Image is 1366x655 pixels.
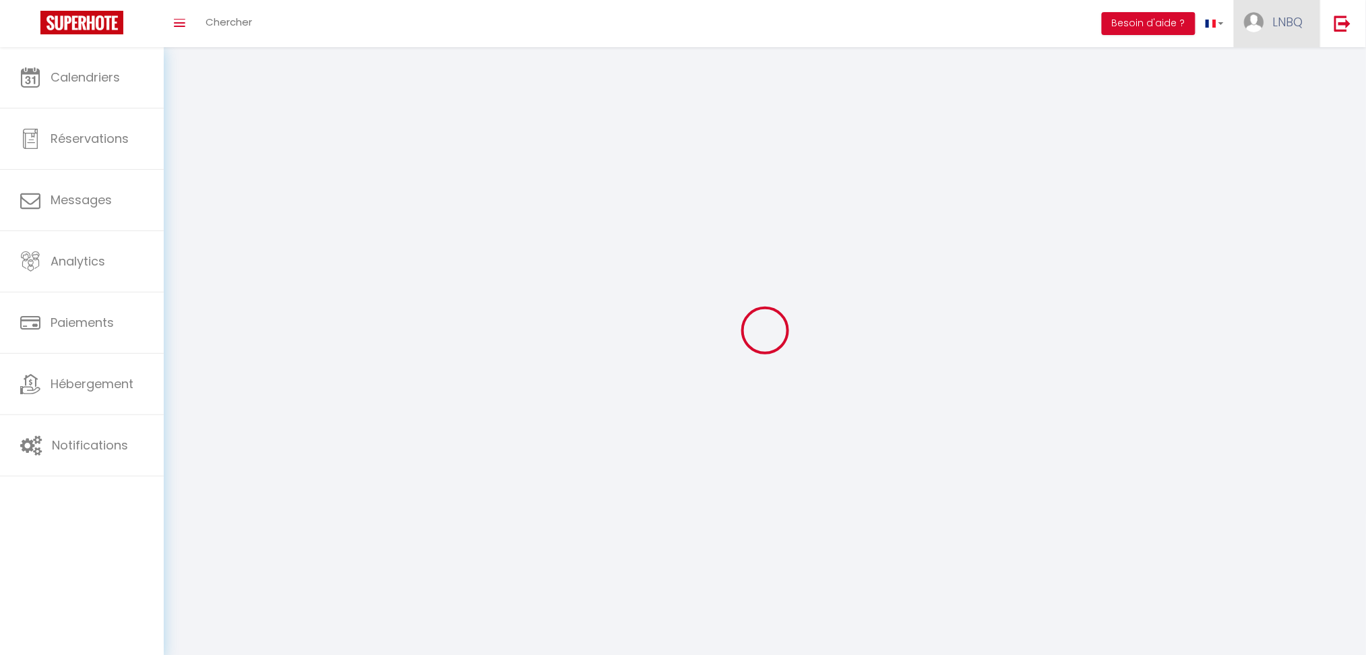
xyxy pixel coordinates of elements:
[11,5,51,46] button: Ouvrir le widget de chat LiveChat
[206,15,252,29] span: Chercher
[1244,12,1264,32] img: ...
[1309,594,1356,645] iframe: Chat
[51,69,120,86] span: Calendriers
[51,314,114,331] span: Paiements
[40,11,123,34] img: Super Booking
[51,253,105,270] span: Analytics
[51,191,112,208] span: Messages
[51,375,133,392] span: Hébergement
[1102,12,1196,35] button: Besoin d'aide ?
[1273,13,1303,30] span: LNBQ
[51,130,129,147] span: Réservations
[1334,15,1351,32] img: logout
[52,437,128,454] span: Notifications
